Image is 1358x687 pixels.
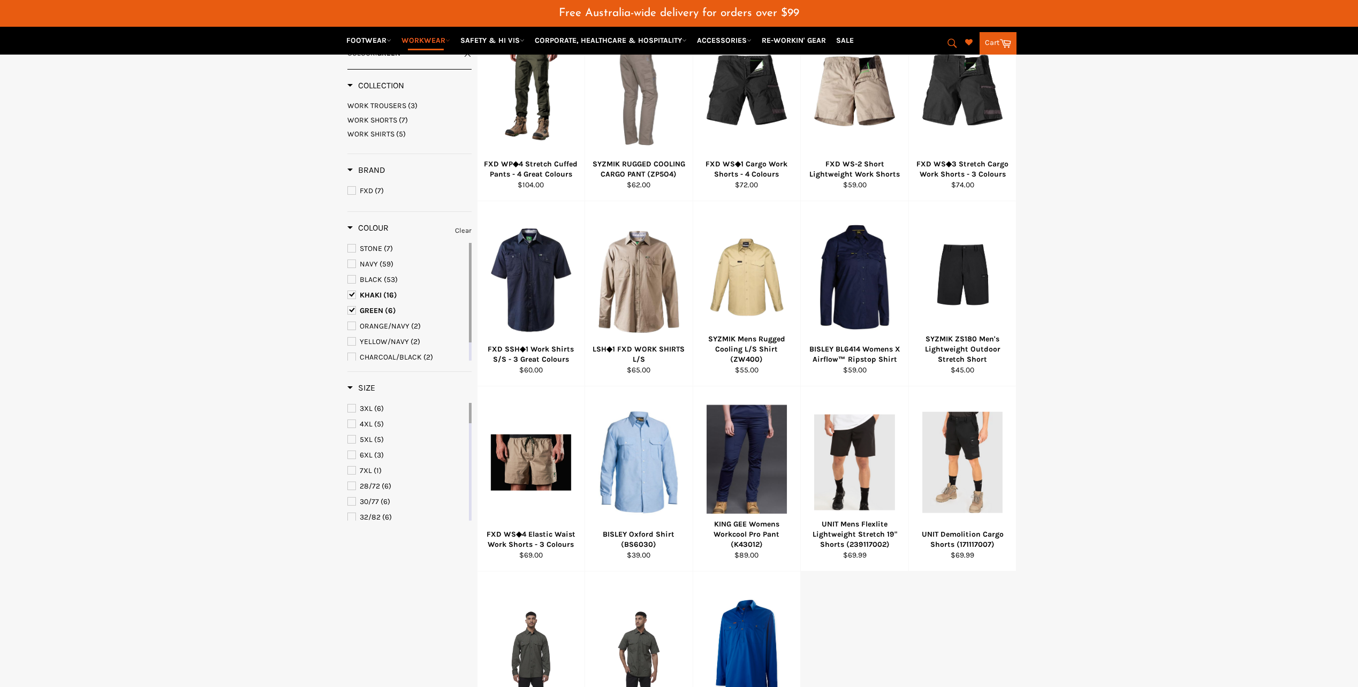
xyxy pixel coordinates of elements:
span: KHAKI [360,291,382,300]
a: Cart [980,32,1016,55]
h3: Brand [347,165,385,175]
div: FXD WS◆1 Cargo Work Shorts - 4 Colours [700,159,794,180]
div: FXD WS◆4 Elastic Waist Work Shorts - 3 Colours [484,529,578,550]
a: BLACK [347,274,467,286]
a: YELLOW/NAVY [347,336,467,348]
div: FXD SSH◆1 Work Shirts S/S - 3 Great Colours [484,344,578,365]
a: SYZMIK RUGGED COOLING CARGO PANT (ZP5O4)SYZMIK RUGGED COOLING CARGO PANT (ZP5O4)$62.00 [585,16,693,201]
a: BISLEY BL6414 Womens X Airflow™ Ripstop ShirtBISLEY BL6414 Womens X Airflow™ Ripstop Shirt$59.00 [800,201,908,386]
span: FXD [360,186,373,195]
span: (2) [411,337,420,346]
a: SALE [832,31,858,50]
div: SYZMIK Mens Rugged Cooling L/S Shirt (ZW400) [700,334,794,365]
div: KING GEE Womens Workcool Pro Pant (K43012) [700,519,794,550]
span: (3) [374,451,384,460]
span: WORK SHORTS [347,116,397,125]
span: (6) [381,497,390,506]
a: CHARCOAL/BLACK [347,352,467,363]
span: 3XL [360,404,373,413]
span: (2) [411,322,421,331]
a: KHAKI [347,289,467,301]
div: UNIT Demolition Cargo Shorts (171117007) [915,529,1010,550]
span: NAVY [360,259,378,269]
a: 4XL [347,418,467,430]
span: Free Australia-wide delivery for orders over $99 [559,7,799,19]
a: WORK SHIRTS [347,129,472,139]
a: CORPORATE, HEALTHCARE & HOSPITALITY [530,31,691,50]
span: CHARCOAL/BLACK [360,353,422,362]
span: 30/77 [360,497,379,506]
a: 32/82 [347,512,467,523]
a: LSH◆1 FXD WORK SHIRTS L/SLSH◆1 FXD WORK SHIRTS L/S$65.00 [585,201,693,386]
span: 32/82 [360,513,381,522]
a: Clear [455,225,472,236]
a: 5XL [347,434,467,446]
a: 6XL [347,449,467,461]
div: BISLEY Oxford Shirt (BS6030) [592,529,686,550]
a: NAVY [347,258,467,270]
span: GREEN [360,306,383,315]
a: SAFETY & HI VIS [456,31,529,50]
a: RE-WORKIN' GEAR [757,31,830,50]
a: FXD [347,185,472,197]
div: SYZMIK RUGGED COOLING CARGO PANT (ZP5O4) [592,159,686,180]
span: (3) [408,101,418,110]
a: GREEN [347,305,467,317]
a: FOOTWEAR [342,31,396,50]
div: FXD WS-2 Short Lightweight Work Shorts [808,159,902,180]
a: 30/77 [347,496,467,508]
span: (59) [380,259,393,269]
a: WORK SHORTS [347,115,472,125]
span: WORK TROUSERS [347,101,406,110]
a: FXD WS◆1 Cargo Work Shorts - 4 ColoursFXD WS◆1 Cargo Work Shorts - 4 Colours$72.00 [693,16,801,201]
a: FXD SSH◆1 Work Shirts S/S - 3 Great ColoursFXD SSH◆1 Work Shirts S/S - 3 Great Colours$60.00 [477,201,585,386]
span: 6XL [360,451,373,460]
span: (5) [374,419,384,429]
a: 7XL [347,465,467,477]
span: Brand [347,165,385,175]
span: (6) [374,404,384,413]
a: UNIT Mens Flexlite Lightweight Stretch 19UNIT Mens Flexlite Lightweight Stretch 19" Shorts (23911... [800,386,908,571]
div: FXD WP◆4 Stretch Cuffed Pants - 4 Great Colours [484,159,578,180]
span: WORK SHIRTS [347,129,394,139]
span: (5) [396,129,406,139]
a: WORKWEAR [397,31,454,50]
span: YELLOW/NAVY [360,337,409,346]
div: UNIT Mens Flexlite Lightweight Stretch 19" Shorts (239117002) [808,519,902,550]
h3: Size [347,383,375,393]
a: FXD WS◆3 Stretch Cargo Work Shorts - 3 ColoursFXD WS◆3 Stretch Cargo Work Shorts - 3 Colours$74.00 [908,16,1016,201]
span: (53) [384,275,398,284]
h3: Colour [347,223,389,233]
span: (1) [374,466,382,475]
a: STONE [347,243,467,255]
a: 3XL [347,403,467,415]
span: (7) [384,244,393,253]
a: WORK TROUSERS [347,101,472,111]
span: (6) [382,482,391,491]
a: FXD WS◆4 Elastic Waist Work Shorts - 3 ColoursFXD WS◆4 Elastic Waist Work Shorts - 3 Colours$69.00 [477,386,585,571]
a: BISLEY Oxford Shirt (BS6030)BISLEY Oxford Shirt (BS6030)$39.00 [585,386,693,571]
a: UNIT Demolition Cargo Shorts (171117007)UNIT Demolition Cargo Shorts (171117007)$69.99 [908,386,1016,571]
span: Collection [347,80,404,90]
a: 28/72 [347,480,467,492]
span: 28/72 [360,482,380,491]
span: (6) [382,513,392,522]
a: SYZMIK ZS180 Men's Lightweight Outdoor Stretch ShortSYZMIK ZS180 Men's Lightweight Outdoor Stretc... [908,201,1016,386]
a: FXD WP◆4 Stretch Cuffed Pants - 4 Great ColoursFXD WP◆4 Stretch Cuffed Pants - 4 Great Colours$10... [477,16,585,201]
span: 4XL [360,419,373,429]
div: SYZMIK ZS180 Men's Lightweight Outdoor Stretch Short [915,334,1010,365]
a: FXD WS-2 Short Lightweight Work ShortsFXD WS-2 Short Lightweight Work Shorts$59.00 [800,16,908,201]
div: FXD WS◆3 Stretch Cargo Work Shorts - 3 Colours [915,159,1010,180]
a: KING GEE Womens Workcool Pro Pant (K43012)KING GEE Womens Workcool Pro Pant (K43012)$89.00 [693,386,801,571]
a: ACCESSORIES [693,31,756,50]
span: ORANGE/NAVY [360,322,409,331]
h3: Collection [347,80,404,91]
span: (6) [385,306,396,315]
a: ORANGE/NAVY [347,320,467,332]
span: (7) [399,116,408,125]
span: BLACK [360,275,382,284]
span: 7XL [360,466,372,475]
div: LSH◆1 FXD WORK SHIRTS L/S [592,344,686,365]
span: (16) [383,291,397,300]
